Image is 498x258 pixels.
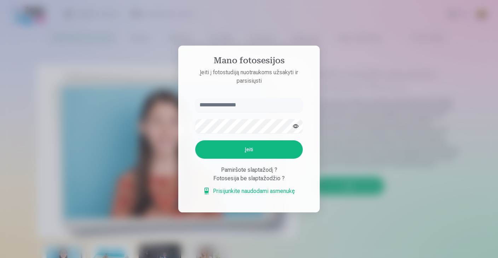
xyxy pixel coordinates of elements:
[195,174,303,183] div: Fotosesija be slaptažodžio ?
[195,166,303,174] div: Pamiršote slaptažodį ?
[188,68,310,85] p: Įeiti į fotostudiją nuotraukoms užsakyti ir parsisiųsti
[195,140,303,159] button: Įeiti
[188,55,310,68] h4: Mano fotosesijos
[203,187,295,195] a: Prisijunkite naudodami asmenukę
